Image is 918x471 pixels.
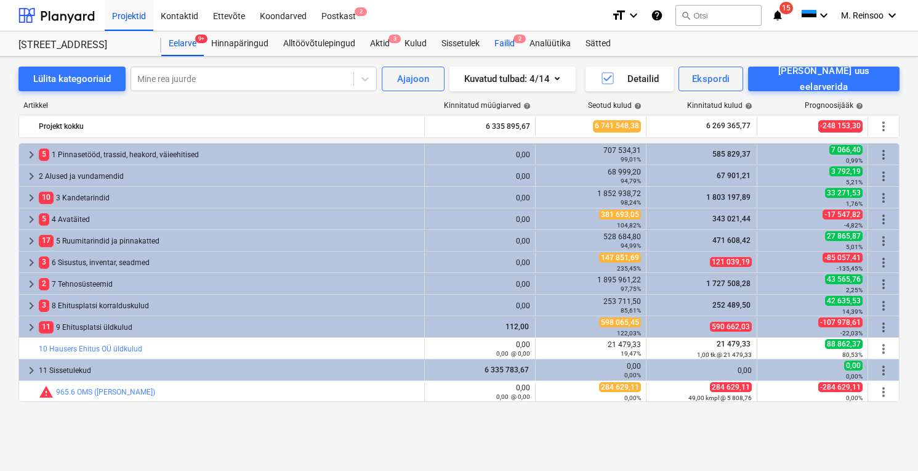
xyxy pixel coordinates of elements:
[39,231,419,251] div: 5 Ruumitarindid ja pinnakatted
[876,255,891,270] span: Rohkem tegevusi
[541,340,641,358] div: 21 479,33
[678,67,743,91] button: Ekspordi
[825,231,863,241] span: 27 865,87
[39,149,49,160] span: 5
[844,361,863,371] span: 0,00
[39,274,419,294] div: 7 Tehnosüsteemid
[24,363,39,378] span: keyboard_arrow_right
[444,101,531,110] div: Kinnitatud müügiarved
[541,146,641,163] div: 707 534,31
[430,194,530,202] div: 0,00
[541,276,641,293] div: 1 895 961,22
[24,320,39,335] span: keyboard_arrow_right
[846,287,863,293] small: 2,25%
[818,382,863,392] span: -284 629,11
[846,244,863,250] small: 5,01%
[588,101,642,110] div: Seotud kulud
[593,120,641,132] span: 6 741 548,38
[430,172,530,181] div: 0,00
[825,274,863,284] span: 43 565,76
[434,31,487,56] a: Sissetulek
[842,308,863,315] small: 14,39%
[621,307,641,314] small: 85,61%
[541,232,641,250] div: 528 684,80
[876,363,891,378] span: Rohkem tegevusi
[430,215,530,224] div: 0,00
[430,150,530,159] div: 0,00
[586,67,674,91] button: Detailid
[195,35,207,43] span: 9+
[876,342,891,356] span: Rohkem tegevusi
[496,350,530,357] small: 0,00 @ 0,00
[487,31,522,56] a: Failid2
[464,71,561,87] div: Kuvatud tulbad : 4/14
[626,8,641,23] i: keyboard_arrow_down
[430,280,530,289] div: 0,00
[818,317,863,327] span: -107 978,61
[430,117,530,136] div: 6 335 895,67
[276,31,363,56] a: Alltöövõtulepingud
[687,101,752,110] div: Kinnitatud kulud
[397,71,429,87] div: Ajajoon
[39,235,54,247] span: 17
[363,31,397,56] a: Aktid3
[705,279,752,288] span: 1 727 508,28
[651,8,663,23] i: Abikeskus
[876,212,891,227] span: Rohkem tegevusi
[521,102,531,110] span: help
[876,277,891,292] span: Rohkem tegevusi
[624,372,641,379] small: 0,00%
[39,117,419,136] div: Projekt kokku
[161,31,204,56] a: Eelarve9+
[837,265,863,272] small: -135,45%
[430,301,530,310] div: 0,00
[24,298,39,313] span: keyboard_arrow_right
[617,222,641,229] small: 104,82%
[513,35,526,43] span: 2
[204,31,276,56] div: Hinnapäringud
[825,188,863,198] span: 33 271,53
[504,322,530,331] span: 112,00
[829,166,863,176] span: 3 792,19
[840,330,863,337] small: -22,03%
[711,215,752,223] span: 343 021,44
[624,395,641,401] small: 0,00%
[805,101,863,110] div: Prognoosijääk
[39,385,54,399] span: Seotud kulud ületavad prognoosi
[483,366,530,374] span: 6 335 783,67
[599,253,641,263] span: 147 851,69
[715,340,752,348] span: 21 479,33
[853,102,863,110] span: help
[876,190,891,205] span: Rohkem tegevusi
[779,2,793,14] span: 15
[24,190,39,205] span: keyboard_arrow_right
[39,321,54,333] span: 11
[823,253,863,263] span: -85 057,41
[599,382,641,392] span: 284 629,11
[430,258,530,267] div: 0,00
[846,373,863,380] small: 0,00%
[599,317,641,327] span: 598 065,45
[846,395,863,401] small: 0,00%
[397,31,434,56] a: Kulud
[382,67,445,91] button: Ajajoon
[39,166,419,186] div: 2 Alused ja vundamendid
[39,300,49,311] span: 3
[632,102,642,110] span: help
[18,39,147,52] div: [STREET_ADDRESS]
[621,285,641,292] small: 97,75%
[705,121,752,131] span: 6 269 365,77
[762,63,886,96] div: [PERSON_NAME] uus eelarverida
[876,320,891,335] span: Rohkem tegevusi
[829,145,863,155] span: 7 066,40
[56,388,155,396] a: 965.6 OMS ([PERSON_NAME])
[39,253,419,272] div: 6 Sisustus, inventar, seadmed
[692,71,730,87] div: Ekspordi
[24,147,39,162] span: keyboard_arrow_right
[621,156,641,163] small: 99,01%
[711,150,752,158] span: 585 829,37
[522,31,578,56] div: Analüütika
[621,178,641,184] small: 94,79%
